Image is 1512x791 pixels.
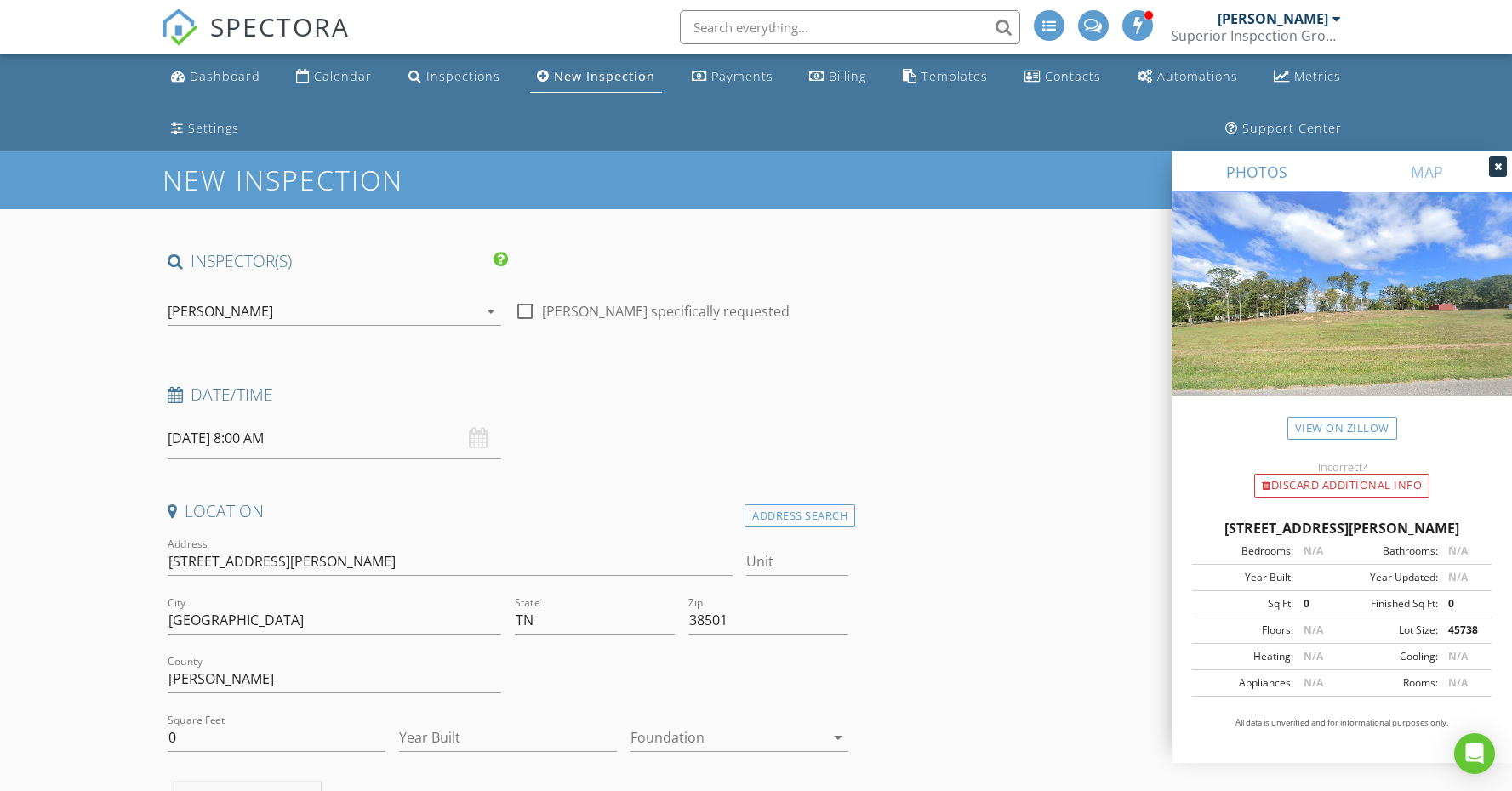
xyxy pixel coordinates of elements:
div: Sq Ft: [1197,596,1293,612]
a: Settings [164,113,246,145]
img: streetview [1172,192,1512,437]
label: [PERSON_NAME] specifically requested [542,303,790,320]
a: Automations (Advanced) [1131,61,1245,93]
div: Metrics [1294,68,1341,84]
div: Incorrect? [1172,460,1512,474]
div: Calendar [314,68,372,84]
div: Lot Size: [1342,623,1438,638]
span: N/A [1448,649,1468,663]
div: New Inspection [554,68,655,84]
a: View on Zillow [1287,417,1397,440]
div: Rooms: [1342,675,1438,691]
div: Address Search [745,504,855,527]
span: N/A [1448,543,1468,558]
div: Heating: [1197,649,1293,664]
div: 0 [1438,596,1486,612]
div: Billing [829,68,866,84]
div: Payments [711,68,773,84]
div: Inspections [426,68,500,84]
a: Inspections [402,61,507,93]
div: [STREET_ADDRESS][PERSON_NAME] [1192,518,1492,538]
p: All data is unverified and for informational purposes only. [1192,717,1492,729]
div: Settings [188,120,239,136]
i: arrow_drop_down [828,727,848,748]
div: Support Center [1242,120,1342,136]
h1: New Inspection [163,165,539,195]
a: New Inspection [530,61,662,93]
div: Dashboard [190,68,260,84]
span: SPECTORA [210,9,350,44]
div: Year Updated: [1342,570,1438,585]
span: N/A [1448,570,1468,584]
div: Cooling: [1342,649,1438,664]
span: N/A [1448,675,1468,690]
div: Open Intercom Messenger [1454,733,1495,774]
h4: Date/Time [168,384,849,406]
h4: Location [168,500,849,522]
div: 45738 [1438,623,1486,638]
a: Calendar [289,61,379,93]
div: Finished Sq Ft: [1342,596,1438,612]
input: Select date [168,418,501,459]
div: Year Built: [1197,570,1293,585]
div: Templates [921,68,988,84]
a: PHOTOS [1172,151,1342,192]
i: arrow_drop_down [481,301,501,322]
span: N/A [1304,623,1323,637]
div: Bathrooms: [1342,543,1438,559]
span: N/A [1304,543,1323,558]
div: Automations [1157,68,1238,84]
a: Contacts [1018,61,1108,93]
span: N/A [1304,675,1323,690]
div: [PERSON_NAME] [168,304,273,319]
span: N/A [1304,649,1323,663]
h4: INSPECTOR(S) [168,250,508,272]
div: 0 [1293,596,1342,612]
a: SPECTORA [161,23,350,59]
div: [PERSON_NAME] [1218,10,1328,27]
div: Discard Additional info [1254,474,1429,498]
a: MAP [1342,151,1512,192]
input: Search everything... [680,10,1020,44]
div: Contacts [1045,68,1101,84]
a: Payments [685,61,780,93]
a: Templates [896,61,995,93]
a: Metrics [1267,61,1348,93]
a: Dashboard [164,61,267,93]
a: Support Center [1218,113,1349,145]
div: Superior Inspection Group [1171,27,1341,44]
img: The Best Home Inspection Software - Spectora [161,9,198,46]
a: Billing [802,61,873,93]
div: Appliances: [1197,675,1293,691]
div: Bedrooms: [1197,543,1293,559]
div: Floors: [1197,623,1293,638]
